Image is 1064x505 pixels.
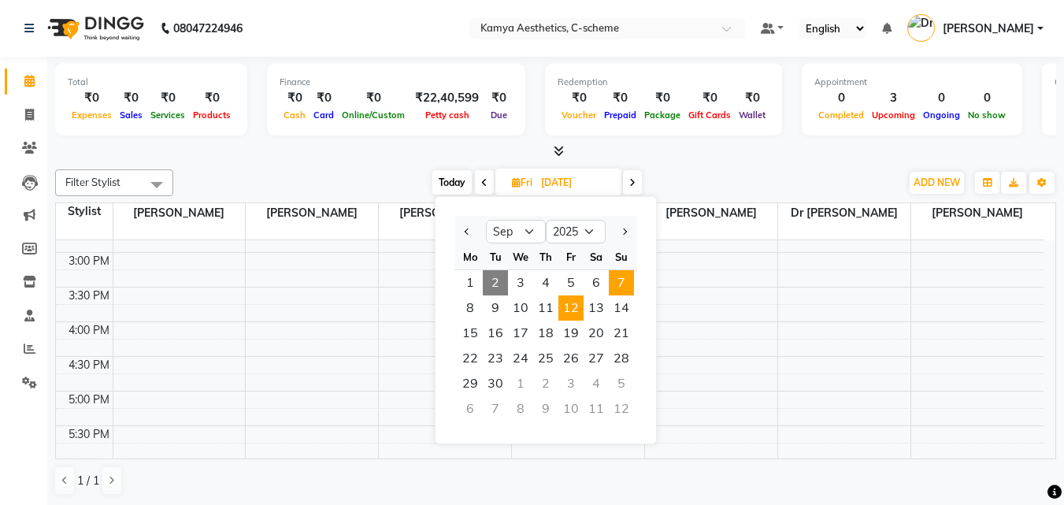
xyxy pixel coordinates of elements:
[558,321,584,346] div: Friday, September 19, 2025
[640,110,684,121] span: Package
[189,89,235,107] div: ₹0
[735,110,769,121] span: Wallet
[483,321,508,346] div: Tuesday, September 16, 2025
[173,6,243,50] b: 08047224946
[189,110,235,121] span: Products
[533,396,558,421] div: Thursday, October 9, 2025
[600,110,640,121] span: Prepaid
[68,110,116,121] span: Expenses
[310,110,338,121] span: Card
[584,321,609,346] div: Saturday, September 20, 2025
[310,89,338,107] div: ₹0
[483,371,508,396] div: Tuesday, September 30, 2025
[814,89,868,107] div: 0
[584,371,609,396] div: Saturday, October 4, 2025
[609,295,634,321] div: Sunday, September 14, 2025
[40,6,148,50] img: logo
[65,253,113,269] div: 3:00 PM
[533,270,558,295] span: 4
[814,76,1010,89] div: Appointment
[536,171,615,195] input: 2025-09-12
[911,203,1044,223] span: [PERSON_NAME]
[483,321,508,346] span: 16
[558,110,600,121] span: Voucher
[338,89,409,107] div: ₹0
[609,295,634,321] span: 14
[458,346,483,371] div: Monday, September 22, 2025
[379,203,511,223] span: [PERSON_NAME]
[558,244,584,269] div: Fr
[116,89,146,107] div: ₹0
[558,371,584,396] div: Friday, October 3, 2025
[246,203,378,223] span: [PERSON_NAME]
[558,346,584,371] span: 26
[533,270,558,295] div: Thursday, September 4, 2025
[684,89,735,107] div: ₹0
[508,176,536,188] span: Fri
[280,89,310,107] div: ₹0
[116,110,146,121] span: Sales
[508,295,533,321] span: 10
[943,20,1034,37] span: [PERSON_NAME]
[508,244,533,269] div: We
[919,89,964,107] div: 0
[483,270,508,295] div: Tuesday, September 2, 2025
[609,346,634,371] span: 28
[483,371,508,396] span: 30
[584,321,609,346] span: 20
[113,203,246,223] span: [PERSON_NAME]
[458,270,483,295] div: Monday, September 1, 2025
[508,270,533,295] div: Wednesday, September 3, 2025
[483,295,508,321] div: Tuesday, September 9, 2025
[458,371,483,396] div: Monday, September 29, 2025
[600,89,640,107] div: ₹0
[338,110,409,121] span: Online/Custom
[584,295,609,321] div: Saturday, September 13, 2025
[640,89,684,107] div: ₹0
[508,321,533,346] div: Wednesday, September 17, 2025
[458,244,483,269] div: Mo
[65,357,113,373] div: 4:30 PM
[533,346,558,371] div: Thursday, September 25, 2025
[609,244,634,269] div: Su
[584,346,609,371] div: Saturday, September 27, 2025
[458,295,483,321] span: 8
[508,371,533,396] div: Wednesday, October 1, 2025
[533,346,558,371] span: 25
[68,76,235,89] div: Total
[485,89,513,107] div: ₹0
[486,220,546,243] select: Select month
[907,14,935,42] img: Dr Tanvi Ahmed
[868,89,919,107] div: 3
[483,346,508,371] span: 23
[558,295,584,321] span: 12
[65,176,120,188] span: Filter Stylist
[609,321,634,346] div: Sunday, September 21, 2025
[558,346,584,371] div: Friday, September 26, 2025
[508,346,533,371] div: Wednesday, September 24, 2025
[483,396,508,421] div: Tuesday, October 7, 2025
[458,396,483,421] div: Monday, October 6, 2025
[483,244,508,269] div: Tu
[432,170,472,195] span: Today
[65,322,113,339] div: 4:00 PM
[533,295,558,321] div: Thursday, September 11, 2025
[533,244,558,269] div: Th
[458,270,483,295] span: 1
[458,295,483,321] div: Monday, September 8, 2025
[508,270,533,295] span: 3
[508,346,533,371] span: 24
[584,244,609,269] div: Sa
[558,89,600,107] div: ₹0
[146,110,189,121] span: Services
[68,89,116,107] div: ₹0
[458,321,483,346] div: Monday, September 15, 2025
[409,89,485,107] div: ₹22,40,599
[778,203,910,223] span: Dr [PERSON_NAME]
[65,426,113,443] div: 5:30 PM
[964,110,1010,121] span: No show
[546,220,606,243] select: Select year
[868,110,919,121] span: Upcoming
[735,89,769,107] div: ₹0
[65,288,113,304] div: 3:30 PM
